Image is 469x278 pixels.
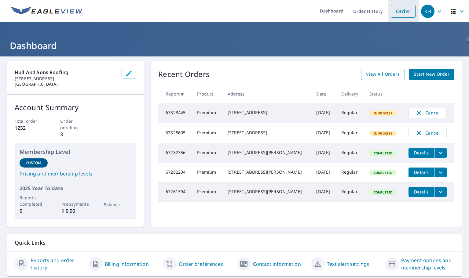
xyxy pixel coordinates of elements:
a: Billing information [105,260,149,268]
span: Details [412,189,431,195]
p: Membership Level [20,148,131,156]
button: Cancel [409,108,447,118]
a: Start New Order [409,69,454,80]
td: Regular [336,123,365,143]
div: [STREET_ADDRESS][PERSON_NAME] [228,169,307,175]
th: Address [223,85,312,103]
span: Completed [370,190,396,194]
span: Details [412,169,431,175]
th: Date [311,85,336,103]
td: Premium [192,123,222,143]
h1: Dashboard [7,39,462,52]
span: Cancel [415,129,440,137]
span: Completed [370,151,396,155]
td: 67282356 [158,143,192,163]
td: Premium [192,182,222,202]
span: In Process [370,111,396,115]
td: [DATE] [311,182,336,202]
button: detailsBtn-67261394 [409,187,434,197]
a: View All Orders [361,69,405,80]
a: Order preferences [179,260,223,268]
button: filesDropdownBtn-67282356 [434,148,447,158]
a: Reports and order history [31,257,84,271]
p: Quick Links [15,239,454,247]
a: Payment options and membership levels [401,257,455,271]
p: [STREET_ADDRESS] [15,76,117,81]
th: Status [365,85,404,103]
p: 2025 Year To Date [20,185,131,192]
span: Cancel [415,109,440,117]
p: 3 [60,131,91,138]
td: [DATE] [311,143,336,163]
span: View All Orders [366,70,400,78]
p: Prepayments [61,201,90,207]
a: Text alert settings [327,260,369,268]
p: Recent Orders [158,69,210,80]
th: Delivery [336,85,365,103]
th: Product [192,85,222,103]
a: Order [391,5,416,18]
div: [STREET_ADDRESS][PERSON_NAME] [228,189,307,195]
td: [DATE] [311,103,336,123]
div: [STREET_ADDRESS][PERSON_NAME] [228,150,307,156]
th: Report # [158,85,192,103]
td: Regular [336,182,365,202]
p: 0 [20,207,48,215]
p: Custom [26,160,42,166]
p: 1232 [15,124,45,132]
td: 67328445 [158,103,192,123]
p: Account Summary [15,102,136,113]
td: 67282204 [158,163,192,182]
a: Pricing and membership levels [20,170,131,177]
td: Regular [336,103,365,123]
td: Premium [192,103,222,123]
img: EV Logo [11,7,83,16]
p: Reports Completed [20,194,48,207]
p: Hull and Sons Roofing [15,69,117,76]
span: Start New Order [414,70,449,78]
span: Details [412,150,431,156]
p: Order pending [60,118,91,131]
p: Total order [15,118,45,124]
td: Premium [192,143,222,163]
p: $ 0.00 [61,207,90,215]
p: [GEOGRAPHIC_DATA] [15,81,117,87]
button: detailsBtn-67282356 [409,148,434,158]
button: detailsBtn-67282204 [409,168,434,177]
td: [DATE] [311,123,336,143]
button: Cancel [409,128,447,138]
td: 67325605 [158,123,192,143]
td: Premium [192,163,222,182]
td: 67261394 [158,182,192,202]
p: Balance [104,201,132,208]
td: [DATE] [311,163,336,182]
div: [STREET_ADDRESS] [228,110,307,116]
td: Regular [336,143,365,163]
a: Contact information [253,260,301,268]
button: filesDropdownBtn-67282204 [434,168,447,177]
div: KH [421,5,434,18]
span: Completed [370,171,396,175]
td: Regular [336,163,365,182]
div: [STREET_ADDRESS] [228,130,307,136]
span: In Process [370,131,396,135]
button: filesDropdownBtn-67261394 [434,187,447,197]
